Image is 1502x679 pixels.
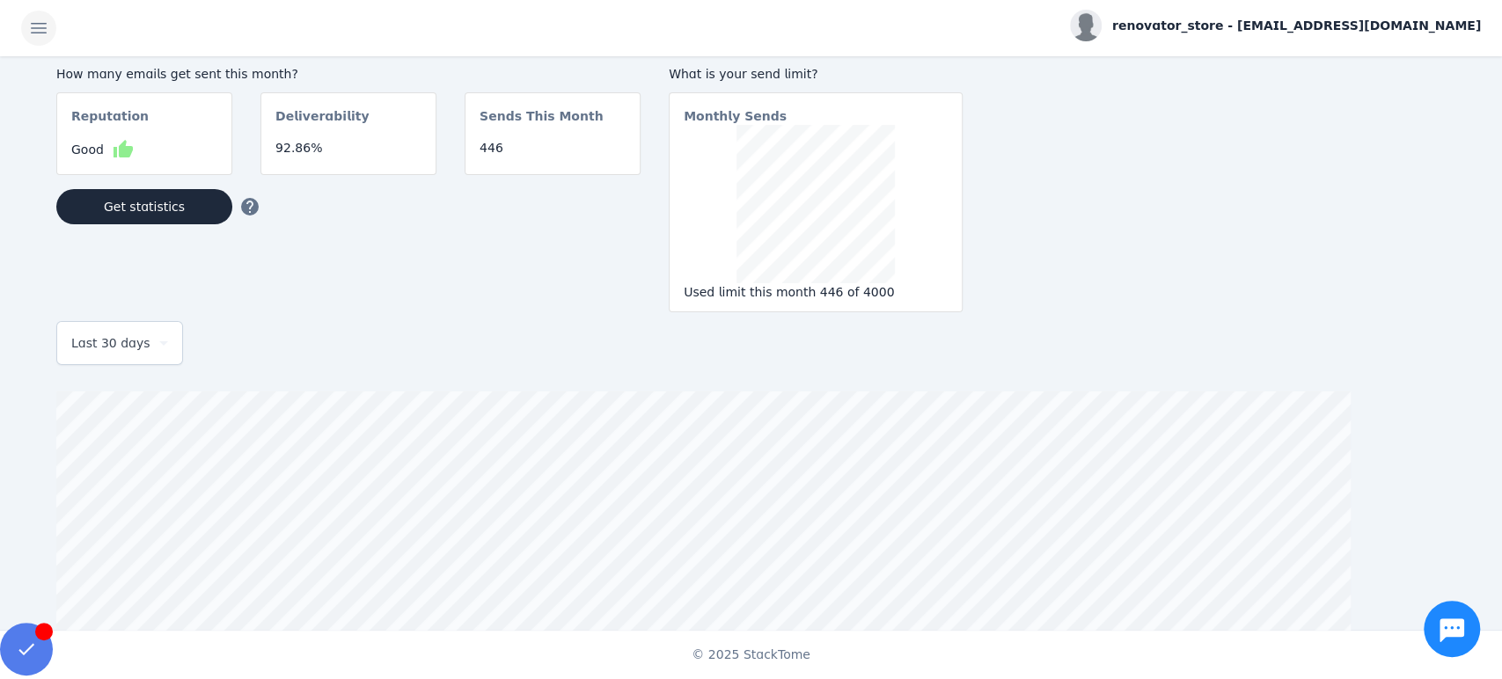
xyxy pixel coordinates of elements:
[275,139,421,157] div: 92.86%
[1070,10,1102,41] img: profile.jpg
[71,107,149,139] mat-card-subtitle: Reputation
[692,646,810,664] span: © 2025 StackTome
[113,139,134,160] mat-icon: thumb_up
[56,65,641,84] div: How many emails get sent this month?
[669,65,963,84] div: What is your send limit?
[1070,10,1481,41] button: renovator_store - [EMAIL_ADDRESS][DOMAIN_NAME]
[684,107,787,125] mat-card-subtitle: Monthly Sends
[684,283,948,302] div: Used limit this month 446 of 4000
[104,201,185,213] span: Get statistics
[71,332,150,354] span: Last 30 days
[480,107,603,139] mat-card-subtitle: Sends This Month
[71,141,104,159] span: Good
[465,139,640,172] mat-card-content: 446
[275,107,370,139] mat-card-subtitle: Deliverability
[1112,17,1481,35] span: renovator_store - [EMAIL_ADDRESS][DOMAIN_NAME]
[56,189,232,224] button: Get statistics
